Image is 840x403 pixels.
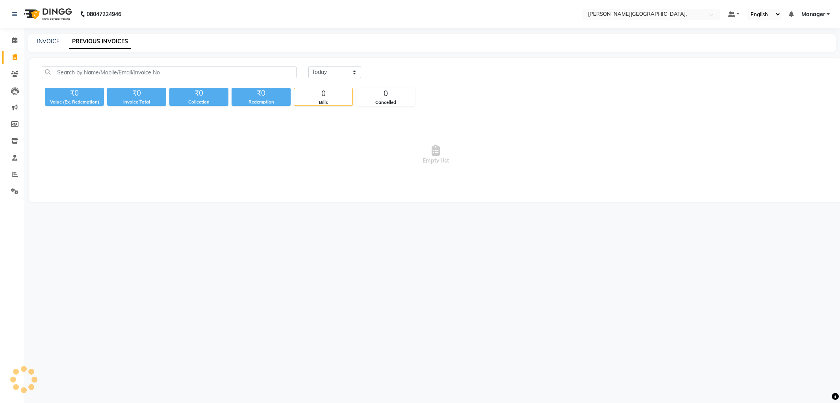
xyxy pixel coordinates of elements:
span: Empty list [42,115,829,194]
span: Manager [801,10,825,18]
div: 0 [294,88,352,99]
div: Cancelled [356,99,415,106]
img: logo [20,3,74,25]
div: Invoice Total [107,99,166,105]
b: 08047224946 [87,3,121,25]
div: ₹0 [169,88,228,99]
div: 0 [356,88,415,99]
div: Value (Ex. Redemption) [45,99,104,105]
input: Search by Name/Mobile/Email/Invoice No [42,66,297,78]
a: PREVIOUS INVOICES [69,35,131,49]
a: INVOICE [37,38,59,45]
div: Bills [294,99,352,106]
div: Collection [169,99,228,105]
div: Redemption [232,99,291,105]
div: ₹0 [107,88,166,99]
div: ₹0 [232,88,291,99]
div: ₹0 [45,88,104,99]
